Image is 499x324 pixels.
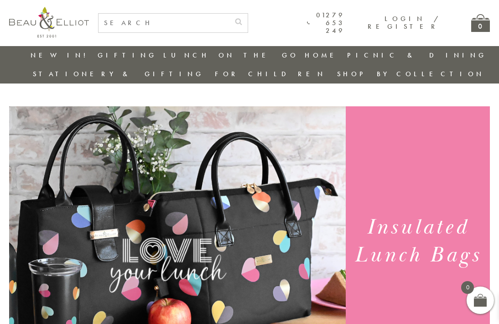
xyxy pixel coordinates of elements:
[368,14,439,31] a: Login / Register
[337,69,484,78] a: Shop by collection
[461,281,474,294] span: 0
[163,51,298,60] a: Lunch On The Go
[215,69,326,78] a: For Children
[33,69,204,78] a: Stationery & Gifting
[99,14,229,32] input: SEARCH
[471,14,490,32] a: 0
[9,7,89,37] img: logo
[305,51,341,60] a: Home
[98,51,157,60] a: Gifting
[31,51,92,60] a: New in!
[307,11,345,35] a: 01279 653 249
[353,214,483,269] h1: Insulated Lunch Bags
[347,51,487,60] a: Picnic & Dining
